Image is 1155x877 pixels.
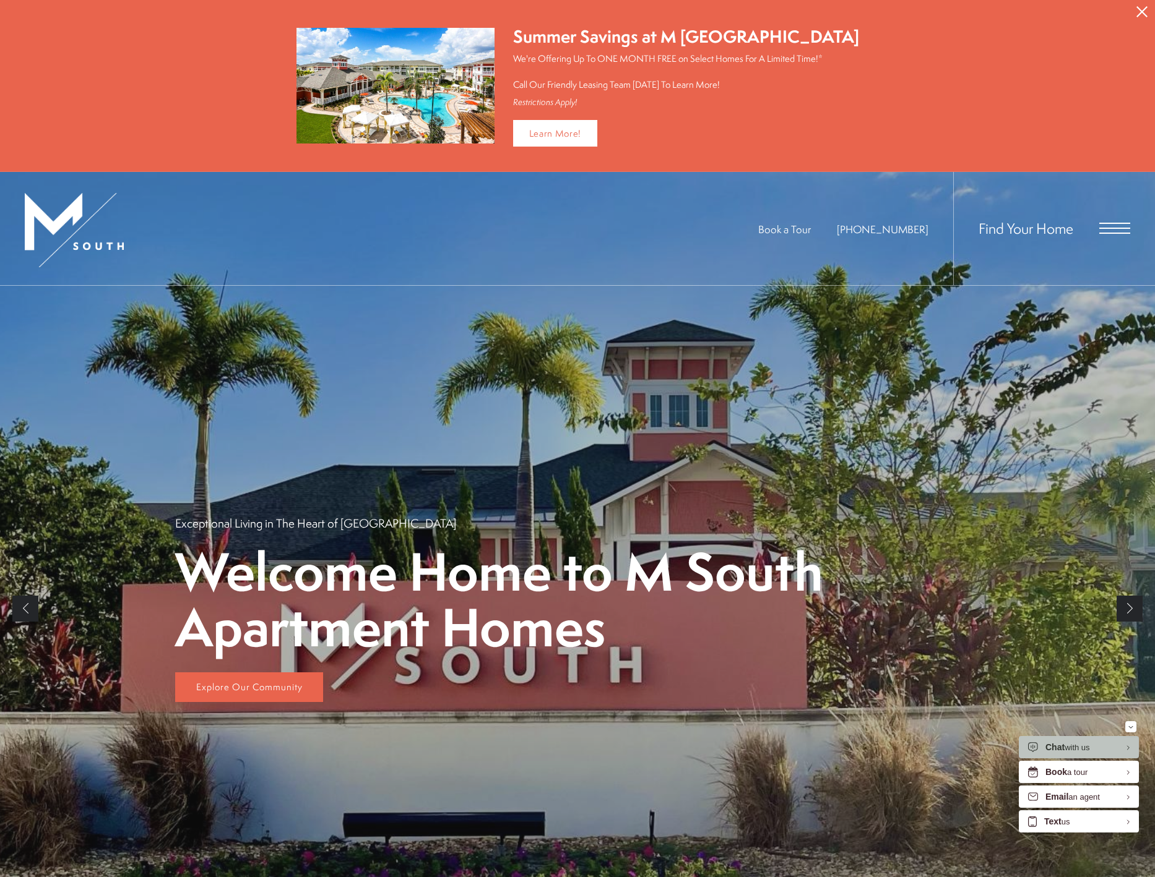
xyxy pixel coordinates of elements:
[837,222,928,236] span: [PHONE_NUMBER]
[296,28,495,143] img: Summer Savings at M South Apartments
[513,97,859,108] div: Restrictions Apply!
[513,52,859,91] p: We're Offering Up To ONE MONTH FREE on Select Homes For A Limited Time!* Call Our Friendly Leasin...
[25,193,124,267] img: MSouth
[979,218,1073,238] a: Find Your Home
[12,596,38,622] a: Previous
[837,222,928,236] a: Call Us at 813-570-8014
[513,25,859,49] div: Summer Savings at M [GEOGRAPHIC_DATA]
[1117,596,1143,622] a: Next
[758,222,811,236] a: Book a Tour
[1099,223,1130,234] button: Open Menu
[513,120,598,147] a: Learn More!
